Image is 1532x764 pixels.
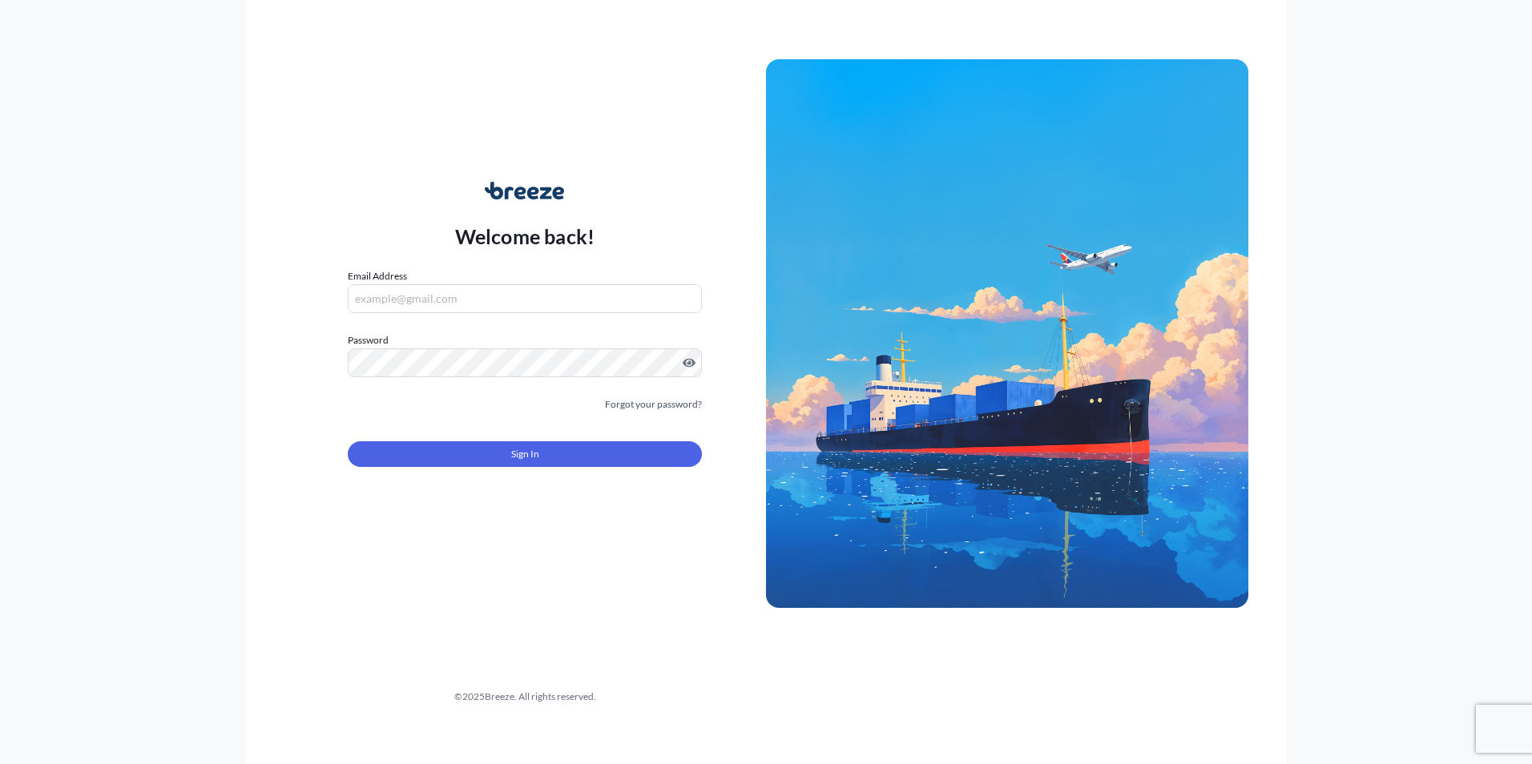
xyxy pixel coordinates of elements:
a: Forgot your password? [605,396,702,412]
span: Sign In [511,446,539,462]
div: © 2025 Breeze. All rights reserved. [284,689,766,705]
input: example@gmail.com [348,284,702,313]
p: Welcome back! [455,223,595,249]
button: Sign In [348,441,702,467]
button: Show password [683,356,695,369]
label: Email Address [348,268,407,284]
label: Password [348,332,702,348]
img: Ship illustration [766,59,1248,607]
